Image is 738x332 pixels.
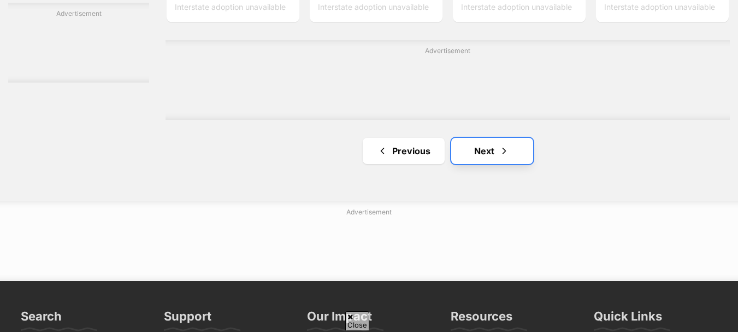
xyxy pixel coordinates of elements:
a: Previous page [363,138,445,164]
h3: Resources [451,308,512,330]
nav: Pagination [166,138,730,164]
h3: Search [21,308,62,330]
div: Advertisement [8,3,149,83]
div: Advertisement [166,40,730,120]
span: Close [345,311,369,330]
a: Next page [451,138,533,164]
span: Interstate adoption unavailable [604,2,715,11]
h3: Quick Links [594,308,662,330]
h3: Our Impact [307,308,372,330]
span: Interstate adoption unavailable [175,2,286,11]
span: Interstate adoption unavailable [461,2,572,11]
span: Interstate adoption unavailable [318,2,429,11]
h3: Support [164,308,211,330]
